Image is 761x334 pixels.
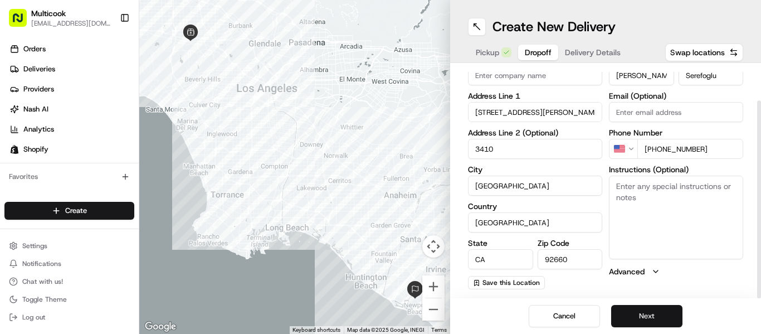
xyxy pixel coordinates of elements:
[4,292,134,307] button: Toggle Theme
[4,120,139,138] a: Analytics
[609,102,743,122] input: Enter email address
[11,145,71,154] div: Past conversations
[79,251,135,260] a: Powered byPylon
[482,278,540,287] span: Save this Location
[4,60,139,78] a: Deliveries
[609,166,743,173] label: Instructions (Optional)
[127,203,150,212] span: [DATE]
[35,173,119,182] span: Wisdom [PERSON_NAME]
[121,203,125,212] span: •
[23,84,54,94] span: Providers
[22,259,61,268] span: Notifications
[468,176,602,196] input: Enter city
[538,249,603,269] input: Enter zip code
[468,139,602,159] input: Apartment, suite, unit, etc.
[4,168,134,186] div: Favorites
[468,65,602,85] input: Enter company name
[142,320,179,334] img: Google
[476,47,499,58] span: Pickup
[4,40,139,58] a: Orders
[50,118,153,127] div: We're available if you need us!
[4,141,139,158] a: Shopify
[23,104,48,114] span: Nash AI
[50,107,183,118] div: Start new chat
[4,274,134,289] button: Chat with us!
[23,107,43,127] img: 8571987876998_91fb9ceb93ad5c398215_72.jpg
[4,309,134,325] button: Log out
[11,162,29,184] img: Wisdom Oko
[4,100,139,118] a: Nash AI
[22,295,67,304] span: Toggle Theme
[11,11,33,33] img: Nash
[11,45,203,62] p: Welcome 👋
[292,326,340,334] button: Keyboard shortcuts
[609,65,674,85] input: Enter first name
[611,305,682,327] button: Next
[22,313,45,322] span: Log out
[142,320,179,334] a: Open this area in Google Maps (opens a new window)
[127,173,150,182] span: [DATE]
[468,202,602,210] label: Country
[4,80,139,98] a: Providers
[422,298,445,321] button: Zoom out
[637,139,743,159] input: Enter phone number
[4,4,115,31] button: Multicook[EMAIL_ADDRESS][DOMAIN_NAME]
[23,64,55,74] span: Deliveries
[609,129,743,137] label: Phone Number
[468,212,602,233] input: Enter country
[468,92,602,100] label: Address Line 1
[431,327,447,333] a: Terms
[23,44,46,54] span: Orders
[468,276,545,289] button: Save this Location
[173,143,203,156] button: See all
[23,144,48,154] span: Shopify
[23,124,54,134] span: Analytics
[22,241,47,250] span: Settings
[492,18,616,36] h1: Create New Delivery
[538,239,603,247] label: Zip Code
[35,203,119,212] span: Wisdom [PERSON_NAME]
[468,129,602,137] label: Address Line 2 (Optional)
[609,92,743,100] label: Email (Optional)
[4,238,134,254] button: Settings
[29,72,184,84] input: Clear
[111,251,135,260] span: Pylon
[22,173,31,182] img: 1736555255976-a54dd68f-1ca7-489b-9aae-adbdc363a1c4
[468,102,602,122] input: Enter address
[665,43,743,61] button: Swap locations
[422,235,445,258] button: Map camera controls
[468,166,602,173] label: City
[31,19,111,28] button: [EMAIL_ADDRESS][DOMAIN_NAME]
[609,266,743,277] button: Advanced
[31,8,66,19] button: Multicook
[11,192,29,214] img: Wisdom Oko
[670,47,725,58] span: Swap locations
[22,277,63,286] span: Chat with us!
[22,204,31,212] img: 1736555255976-a54dd68f-1ca7-489b-9aae-adbdc363a1c4
[609,266,645,277] label: Advanced
[189,110,203,123] button: Start new chat
[525,47,552,58] span: Dropoff
[679,65,744,85] input: Enter last name
[10,145,19,154] img: Shopify logo
[529,305,600,327] button: Cancel
[11,107,31,127] img: 1736555255976-a54dd68f-1ca7-489b-9aae-adbdc363a1c4
[468,249,533,269] input: Enter state
[422,275,445,298] button: Zoom in
[565,47,621,58] span: Delivery Details
[90,245,183,265] a: 💻API Documentation
[347,327,425,333] span: Map data ©2025 Google, INEGI
[4,202,134,220] button: Create
[65,206,87,216] span: Create
[4,256,134,272] button: Notifications
[121,173,125,182] span: •
[468,239,533,247] label: State
[7,245,90,265] a: 📗Knowledge Base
